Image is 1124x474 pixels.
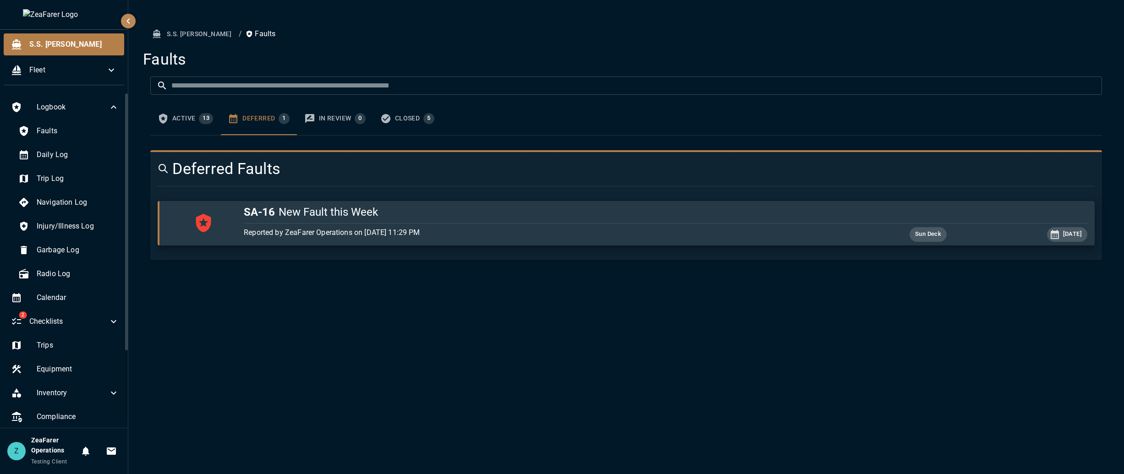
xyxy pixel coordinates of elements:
[158,201,1095,245] button: SA-16New Fault this WeekReported by ZeaFarer Operations on [DATE] 11:29 PMSun Deck[DATE]
[246,28,275,39] p: Faults
[29,316,108,327] span: Checklists
[11,263,126,285] div: Radio Log
[4,33,124,55] div: S.S. [PERSON_NAME]
[11,191,126,213] div: Navigation Log
[11,239,126,261] div: Garbage Log
[37,292,119,303] span: Calendar
[158,159,937,179] h4: Deferred Faults
[77,442,95,460] button: Notifications
[244,206,275,218] span: SA-16
[319,113,366,124] div: In Review
[37,411,119,422] span: Compliance
[31,436,77,456] h6: ZeaFarer Operations
[37,387,108,398] span: Inventory
[31,458,67,465] span: Testing Client
[423,114,434,122] span: 5
[37,102,108,113] span: Logbook
[37,364,119,375] span: Equipment
[29,65,106,76] span: Fleet
[37,245,119,256] span: Garbage Log
[4,406,126,428] div: Compliance
[7,442,26,460] div: Z
[242,113,290,124] div: Deferred
[4,96,126,118] div: Logbook
[239,28,242,39] li: /
[37,268,119,279] span: Radio Log
[4,287,126,309] div: Calendar
[29,39,117,50] span: S.S. [PERSON_NAME]
[150,102,1102,135] div: faults tabs
[4,311,126,332] div: 2Checklists
[1058,229,1087,240] span: [DATE]
[37,149,119,160] span: Daily Log
[37,221,119,232] span: Injury/Illness Log
[4,59,124,81] div: Fleet
[244,205,1087,219] h5: New Fault this Week
[37,340,119,351] span: Trips
[4,382,126,404] div: Inventory
[150,26,235,43] button: S.S. [PERSON_NAME]
[19,311,27,319] span: 2
[37,125,119,136] span: Faults
[37,197,119,208] span: Navigation Log
[23,9,105,20] img: ZeaFarer Logo
[143,50,1102,69] h4: Faults
[102,442,121,460] button: Invitations
[355,114,365,122] span: 0
[244,227,806,238] p: Reported by ZeaFarer Operations on [DATE] 11:29 PM
[11,215,126,237] div: Injury/Illness Log
[279,114,289,122] span: 1
[4,334,126,356] div: Trips
[199,114,213,122] span: 13
[37,173,119,184] span: Trip Log
[11,168,126,190] div: Trip Log
[910,229,947,240] span: Sun Deck
[395,113,434,124] div: Closed
[11,144,126,166] div: Daily Log
[172,113,213,124] div: Active
[4,358,126,380] div: Equipment
[11,120,126,142] div: Faults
